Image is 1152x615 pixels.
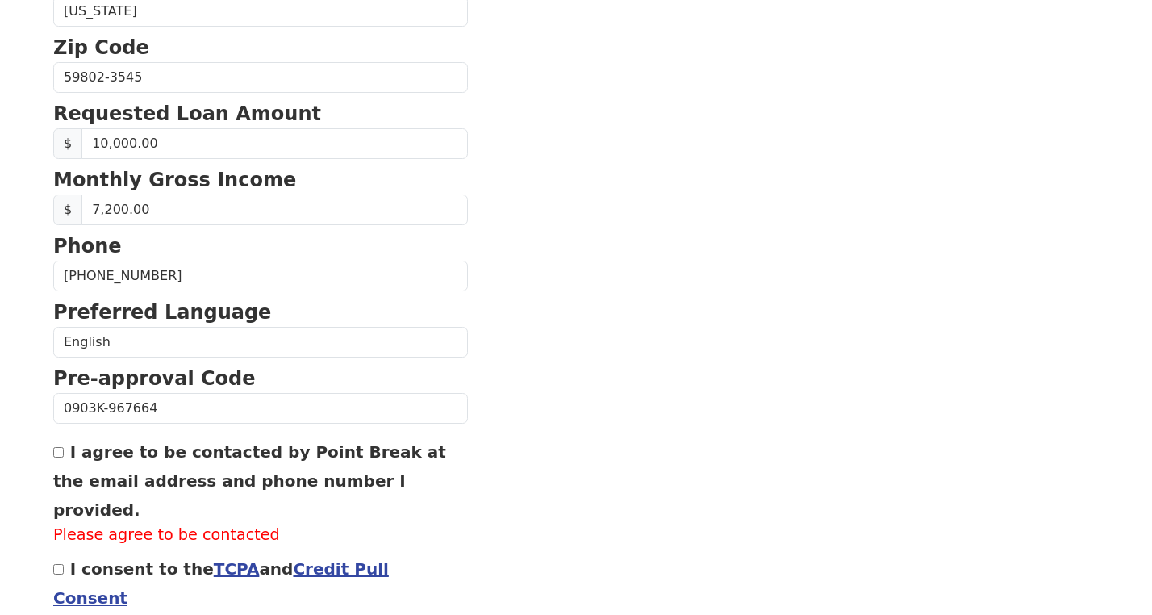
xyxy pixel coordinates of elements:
input: (___) ___-____ [53,261,468,291]
label: I agree to be contacted by Point Break at the email address and phone number I provided. [53,442,446,520]
a: TCPA [214,559,260,579]
strong: Zip Code [53,36,149,59]
input: Requested Loan Amount [81,128,468,159]
label: I consent to the and [53,559,389,608]
span: $ [53,128,82,159]
input: Monthly Gross Income [81,195,468,225]
p: Monthly Gross Income [53,165,468,195]
label: Please agree to be contacted [53,524,468,547]
strong: Preferred Language [53,301,271,324]
input: Pre-approval Code [53,393,468,424]
input: Zip Code [53,62,468,93]
strong: Pre-approval Code [53,367,256,390]
a: Credit Pull Consent [53,559,389,608]
strong: Requested Loan Amount [53,102,321,125]
strong: Phone [53,235,122,257]
span: $ [53,195,82,225]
